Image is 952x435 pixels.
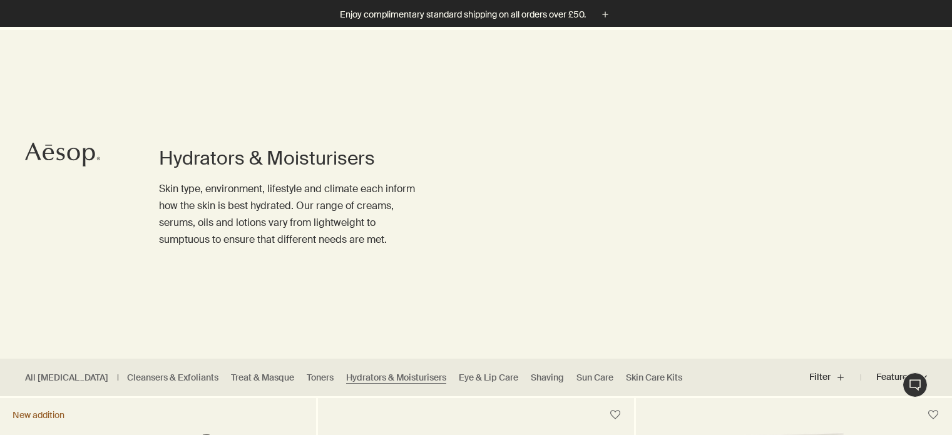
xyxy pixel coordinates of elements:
button: Save to cabinet [922,404,944,426]
button: Featured [861,362,927,392]
a: Cleansers & Exfoliants [127,372,218,384]
button: Filter [809,362,861,392]
a: Sun Care [576,372,613,384]
a: Treat & Masque [231,372,294,384]
button: Enjoy complimentary standard shipping on all orders over £50. [340,8,612,22]
h1: Hydrators & Moisturisers [159,146,426,171]
p: Skin type, environment, lifestyle and climate each inform how the skin is best hydrated. Our rang... [159,180,426,248]
button: Live Assistance [903,372,928,397]
a: Toners [307,372,334,384]
a: Eye & Lip Care [459,372,518,384]
a: Hydrators & Moisturisers [346,372,446,384]
svg: Aesop [25,142,100,167]
a: Shaving [531,372,564,384]
a: Aesop [22,139,103,173]
div: New addition [13,409,64,421]
a: All [MEDICAL_DATA] [25,372,108,384]
a: Skin Care Kits [626,372,682,384]
p: Enjoy complimentary standard shipping on all orders over £50. [340,8,586,21]
button: Save to cabinet [604,404,627,426]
